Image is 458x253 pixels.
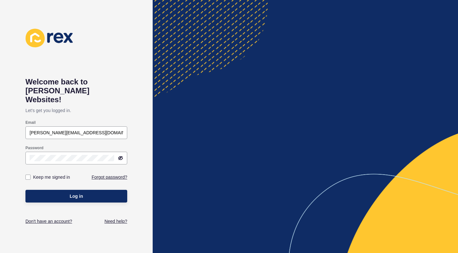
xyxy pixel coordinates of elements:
[25,218,72,224] a: Don't have an account?
[33,174,70,180] label: Keep me signed in
[104,218,127,224] a: Need help?
[25,120,36,125] label: Email
[92,174,127,180] a: Forgot password?
[70,193,83,199] span: Log in
[25,190,127,203] button: Log in
[25,77,127,104] h1: Welcome back to [PERSON_NAME] Websites!
[30,130,123,136] input: e.g. name@company.com
[25,145,44,150] label: Password
[25,104,127,117] p: Let's get you logged in.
